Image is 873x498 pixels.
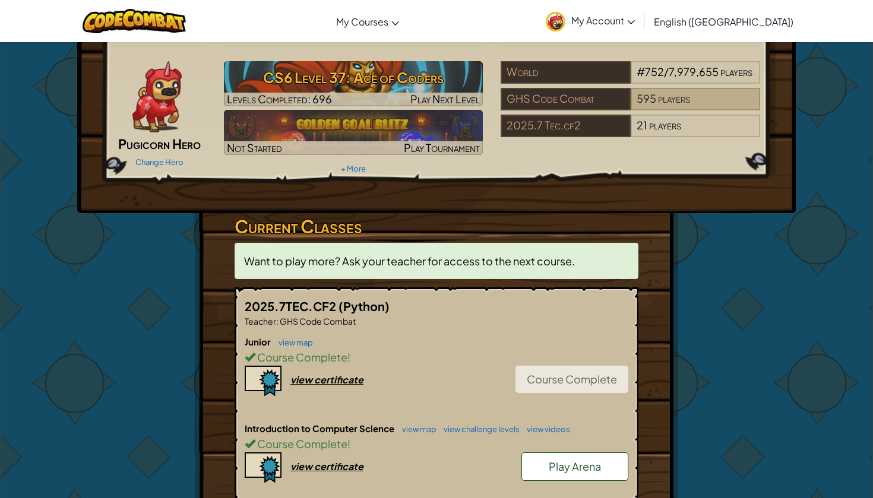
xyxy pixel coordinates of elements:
[438,424,520,434] a: view challenge levels
[245,336,273,347] span: Junior
[118,135,201,152] span: Pugicorn Hero
[273,338,313,347] a: view map
[255,350,347,364] span: Course Complete
[404,141,480,154] span: Play Tournament
[549,459,601,473] span: Play Arena
[347,350,350,364] span: !
[339,299,390,313] span: (Python)
[224,110,483,155] img: Golden Goal
[501,115,630,137] div: 2025.7 Tec.cf2
[276,316,279,326] span: :
[245,316,276,326] span: Teacher
[637,65,645,78] span: #
[501,99,760,113] a: GHS Code Combat595players
[255,437,347,451] span: Course Complete
[410,92,480,106] span: Play Next Level
[546,12,565,31] img: avatar
[245,366,281,397] img: certificate-icon.png
[649,118,681,132] span: players
[501,126,760,139] a: 2025.7 Tec.cf221players
[224,64,483,91] h3: CS6 Level 37: Ace of Coders
[396,424,436,434] a: view map
[501,61,630,84] div: World
[501,72,760,86] a: World#752/7,979,655players
[227,141,282,154] span: Not Started
[664,65,669,78] span: /
[279,316,356,326] span: GHS Code Combat
[224,110,483,155] a: Not StartedPlay Tournament
[330,5,405,37] a: My Courses
[720,65,752,78] span: players
[648,5,799,37] a: English ([GEOGRAPHIC_DATA])
[290,373,363,386] div: view certificate
[224,61,483,106] img: CS6 Level 37: Ace of Coders
[341,164,366,173] a: + More
[501,88,630,110] div: GHS Code Combat
[245,460,363,472] a: view certificate
[336,15,388,28] span: My Courses
[245,423,396,434] span: Introduction to Computer Science
[571,14,635,27] span: My Account
[132,61,182,132] img: pugicorn-paper-doll.png
[245,373,363,386] a: view certificate
[658,91,690,105] span: players
[227,92,332,106] span: Levels Completed: 696
[540,2,641,40] a: My Account
[654,15,793,28] span: English ([GEOGRAPHIC_DATA])
[290,460,363,472] div: view certificate
[135,157,184,167] a: Change Hero
[521,424,570,434] a: view videos
[637,118,647,132] span: 21
[645,65,664,78] span: 752
[245,452,281,483] img: certificate-icon.png
[224,61,483,106] a: Play Next Level
[244,254,575,268] span: Want to play more? Ask your teacher for access to the next course.
[83,9,186,33] img: CodeCombat logo
[235,213,638,240] h3: Current Classes
[669,65,719,78] span: 7,979,655
[347,437,350,451] span: !
[245,299,339,313] span: 2025.7TEC.CF2
[637,91,656,105] span: 595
